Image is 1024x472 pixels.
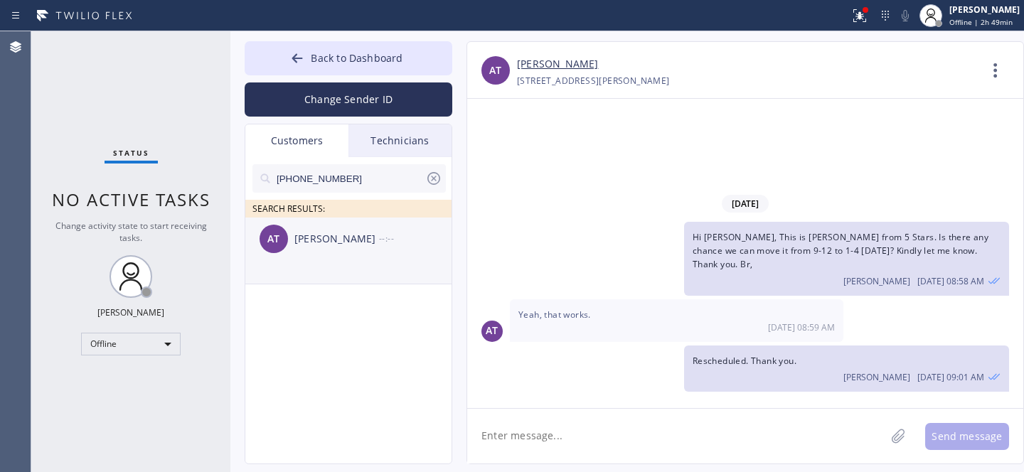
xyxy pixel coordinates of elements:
span: Rescheduled. Thank you. [693,355,796,367]
span: [PERSON_NAME] [843,371,910,383]
span: No active tasks [52,188,210,211]
span: AT [267,231,279,247]
span: [PERSON_NAME] [843,275,910,287]
span: [DATE] 09:01 AM [917,371,984,383]
div: Offline [81,333,181,355]
span: Hi [PERSON_NAME], This is [PERSON_NAME] from 5 Stars. Is there any chance we can move it from 9-1... [693,231,988,270]
div: 10/02/2025 9:58 AM [684,222,1009,296]
div: Technicians [348,124,452,157]
span: AT [489,63,501,79]
div: [PERSON_NAME] [294,231,379,247]
button: Back to Dashboard [245,41,452,75]
span: SEARCH RESULTS: [252,203,325,215]
div: 10/02/2025 9:01 AM [684,345,1009,392]
button: Send message [925,423,1009,450]
div: [STREET_ADDRESS][PERSON_NAME] [517,73,670,89]
span: Offline | 2h 49min [949,17,1013,27]
a: [PERSON_NAME] [517,56,598,73]
div: [PERSON_NAME] [97,306,164,318]
span: Status [113,148,149,158]
input: Search [275,164,425,193]
span: [DATE] 08:59 AM [768,321,835,333]
div: --:-- [379,230,453,247]
span: Back to Dashboard [311,51,402,65]
button: Change Sender ID [245,82,452,117]
span: Yeah, that works. [518,309,591,321]
span: [DATE] 08:58 AM [917,275,984,287]
div: [PERSON_NAME] [949,4,1020,16]
span: AT [486,323,498,339]
span: [DATE] [722,195,769,213]
span: Change activity state to start receiving tasks. [55,220,207,244]
div: 10/02/2025 9:59 AM [510,299,843,342]
button: Mute [895,6,915,26]
div: Customers [245,124,348,157]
